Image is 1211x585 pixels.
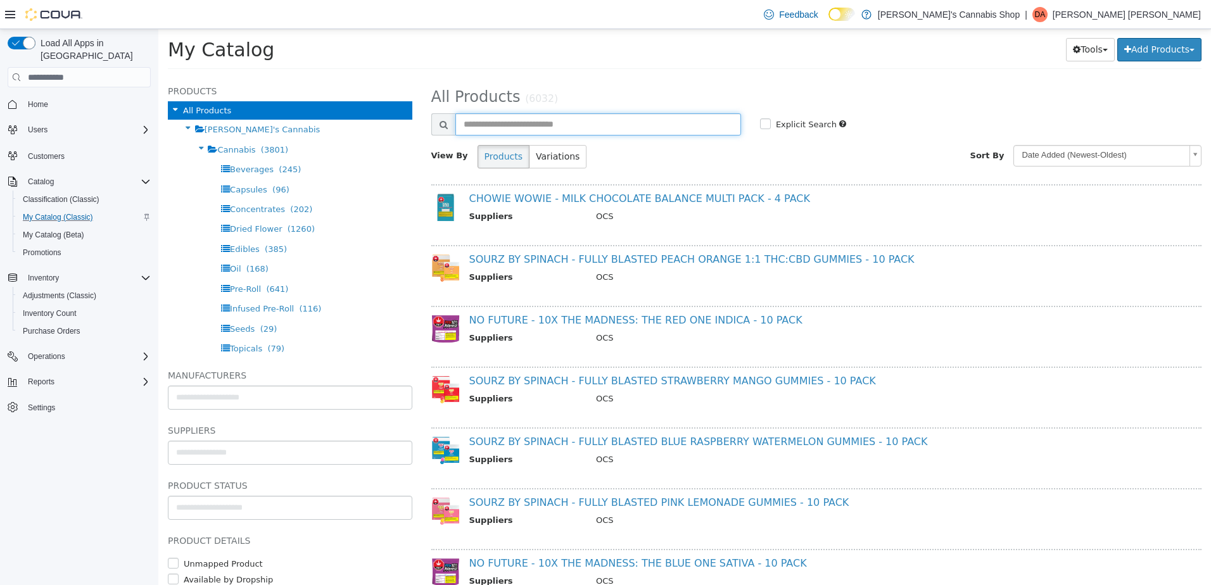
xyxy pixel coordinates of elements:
[273,59,362,77] span: All Products
[311,485,428,501] th: Suppliers
[13,322,156,340] button: Purchase Orders
[23,122,151,137] span: Users
[371,116,428,139] button: Variations
[759,2,823,27] a: Feedback
[1025,7,1027,22] p: |
[72,215,101,225] span: Edibles
[18,288,101,303] a: Adjustments (Classic)
[273,164,301,192] img: 150
[311,424,428,440] th: Suppliers
[311,546,428,562] th: Suppliers
[18,192,151,207] span: Classification (Classic)
[8,90,151,450] nav: Complex example
[311,285,644,297] a: NO FUTURE - 10X THE MADNESS: THE RED ONE INDICA - 10 PACK
[22,529,105,541] label: Unmapped Product
[72,315,104,324] span: Topicals
[23,399,151,415] span: Settings
[311,181,428,197] th: Suppliers
[273,286,301,314] img: 150
[28,177,54,187] span: Catalog
[23,230,84,240] span: My Catalog (Beta)
[23,374,60,389] button: Reports
[10,9,116,32] span: My Catalog
[856,116,1026,136] span: Date Added (Newest-Oldest)
[18,306,82,321] a: Inventory Count
[18,192,105,207] a: Classification (Classic)
[18,245,151,260] span: Promotions
[13,208,156,226] button: My Catalog (Classic)
[828,21,829,22] span: Dark Mode
[367,64,400,75] small: (6032)
[273,122,310,131] span: View By
[428,424,1015,440] td: OCS
[311,406,770,418] a: SOURZ BY SPINACH - FULLY BLASTED BLUE RASPBERRY WATERMELON GUMMIES - 10 PACK
[88,235,110,244] span: (168)
[3,146,156,165] button: Customers
[13,226,156,244] button: My Catalog (Beta)
[23,194,99,204] span: Classification (Classic)
[273,407,301,436] img: 150
[3,398,156,417] button: Settings
[23,148,151,163] span: Customers
[3,373,156,391] button: Reports
[46,96,162,105] span: [PERSON_NAME]'s Cannabis
[28,99,48,110] span: Home
[13,305,156,322] button: Inventory Count
[1034,7,1045,22] span: DA
[10,394,254,409] h5: Suppliers
[273,225,301,253] img: 150
[18,227,151,242] span: My Catalog (Beta)
[10,54,254,70] h5: Products
[72,156,109,165] span: Capsules
[18,210,151,225] span: My Catalog (Classic)
[23,174,59,189] button: Catalog
[18,227,89,242] a: My Catalog (Beta)
[28,377,54,387] span: Reports
[129,195,156,204] span: (1260)
[22,544,115,557] label: Available by Dropship
[878,7,1020,22] p: [PERSON_NAME]'s Cannabis Shop
[779,8,818,21] span: Feedback
[10,504,254,519] h5: Product Details
[108,255,130,265] span: (641)
[72,175,127,185] span: Concentrates
[72,235,82,244] span: Oil
[3,95,156,113] button: Home
[18,245,67,260] a: Promotions
[10,339,254,354] h5: Manufacturers
[18,306,151,321] span: Inventory Count
[23,326,80,336] span: Purchase Orders
[23,212,93,222] span: My Catalog (Classic)
[273,346,301,375] img: 150
[120,135,143,145] span: (245)
[18,210,98,225] a: My Catalog (Classic)
[428,181,1015,197] td: OCS
[812,122,846,131] span: Sort By
[614,89,678,102] label: Explicit Search
[28,403,55,413] span: Settings
[828,8,855,21] input: Dark Mode
[28,351,65,362] span: Operations
[25,77,73,86] span: All Products
[428,242,1015,258] td: OCS
[141,275,163,284] span: (116)
[311,303,428,318] th: Suppliers
[428,546,1015,562] td: OCS
[311,242,428,258] th: Suppliers
[23,400,60,415] a: Settings
[28,273,59,283] span: Inventory
[23,349,70,364] button: Operations
[25,8,82,21] img: Cova
[3,269,156,287] button: Inventory
[3,348,156,365] button: Operations
[319,116,371,139] button: Products
[23,248,61,258] span: Promotions
[23,308,77,318] span: Inventory Count
[35,37,151,62] span: Load All Apps in [GEOGRAPHIC_DATA]
[3,121,156,139] button: Users
[13,244,156,261] button: Promotions
[132,175,154,185] span: (202)
[13,287,156,305] button: Adjustments (Classic)
[23,97,53,112] a: Home
[273,468,301,496] img: 150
